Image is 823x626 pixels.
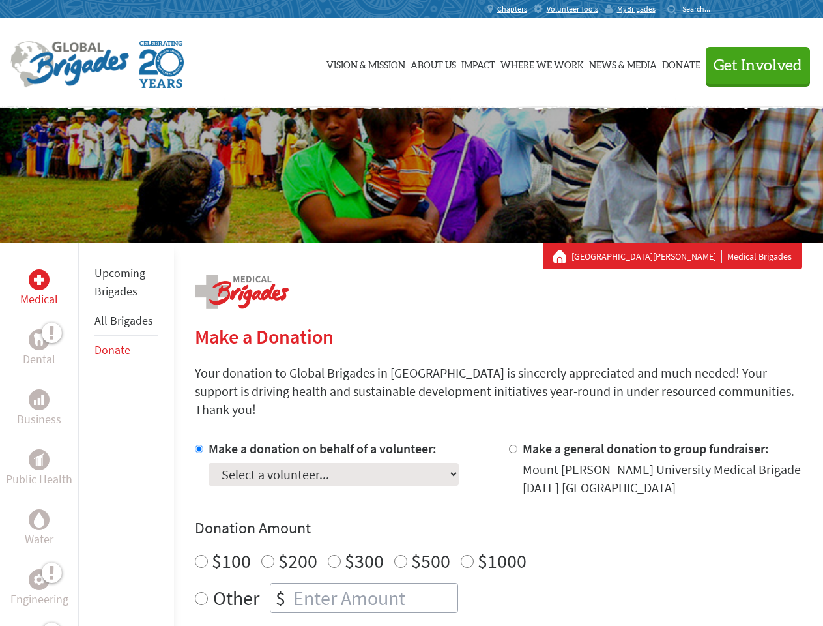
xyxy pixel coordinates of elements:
label: Make a general donation to group fundraiser: [523,440,769,456]
a: Where We Work [500,31,584,96]
a: All Brigades [94,313,153,328]
div: $ [270,584,291,612]
p: Engineering [10,590,68,608]
a: Vision & Mission [326,31,405,96]
a: About Us [411,31,456,96]
div: Business [29,389,50,410]
a: DentalDental [23,329,55,368]
li: Upcoming Brigades [94,259,158,306]
img: Dental [34,333,44,346]
a: [GEOGRAPHIC_DATA][PERSON_NAME] [571,250,722,263]
a: News & Media [589,31,657,96]
li: All Brigades [94,306,158,336]
p: Water [25,530,53,548]
div: Mount [PERSON_NAME] University Medical Brigade [DATE] [GEOGRAPHIC_DATA] [523,460,802,497]
p: Your donation to Global Brigades in [GEOGRAPHIC_DATA] is sincerely appreciated and much needed! Y... [195,364,802,419]
span: Chapters [497,4,527,14]
img: logo-medical.png [195,275,289,309]
div: Dental [29,329,50,350]
label: Make a donation on behalf of a volunteer: [209,440,437,456]
div: Medical [29,269,50,290]
h4: Donation Amount [195,518,802,539]
a: Impact [461,31,495,96]
div: Medical Brigades [553,250,792,263]
img: Global Brigades Logo [10,41,129,88]
label: $100 [212,548,251,573]
p: Business [17,410,61,428]
label: $1000 [478,548,527,573]
span: Get Involved [714,58,802,74]
a: BusinessBusiness [17,389,61,428]
a: WaterWater [25,509,53,548]
label: $300 [345,548,384,573]
label: $200 [278,548,317,573]
p: Dental [23,350,55,368]
li: Donate [94,336,158,365]
a: Donate [94,342,130,357]
label: Other [213,583,259,613]
a: Public HealthPublic Health [6,449,72,488]
h2: Make a Donation [195,325,802,348]
input: Search... [682,4,719,14]
img: Business [34,395,44,405]
div: Water [29,509,50,530]
a: MedicalMedical [20,269,58,308]
span: MyBrigades [617,4,656,14]
a: Upcoming Brigades [94,265,145,299]
img: Water [34,512,44,527]
img: Medical [34,275,44,285]
input: Enter Amount [291,584,457,612]
button: Get Involved [706,47,810,84]
div: Engineering [29,569,50,590]
label: $500 [411,548,450,573]
a: Donate [662,31,700,96]
p: Medical [20,290,58,308]
img: Global Brigades Celebrating 20 Years [139,41,184,88]
img: Engineering [34,574,44,585]
div: Public Health [29,449,50,470]
img: Public Health [34,453,44,466]
p: Public Health [6,470,72,488]
a: EngineeringEngineering [10,569,68,608]
span: Volunteer Tools [547,4,598,14]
